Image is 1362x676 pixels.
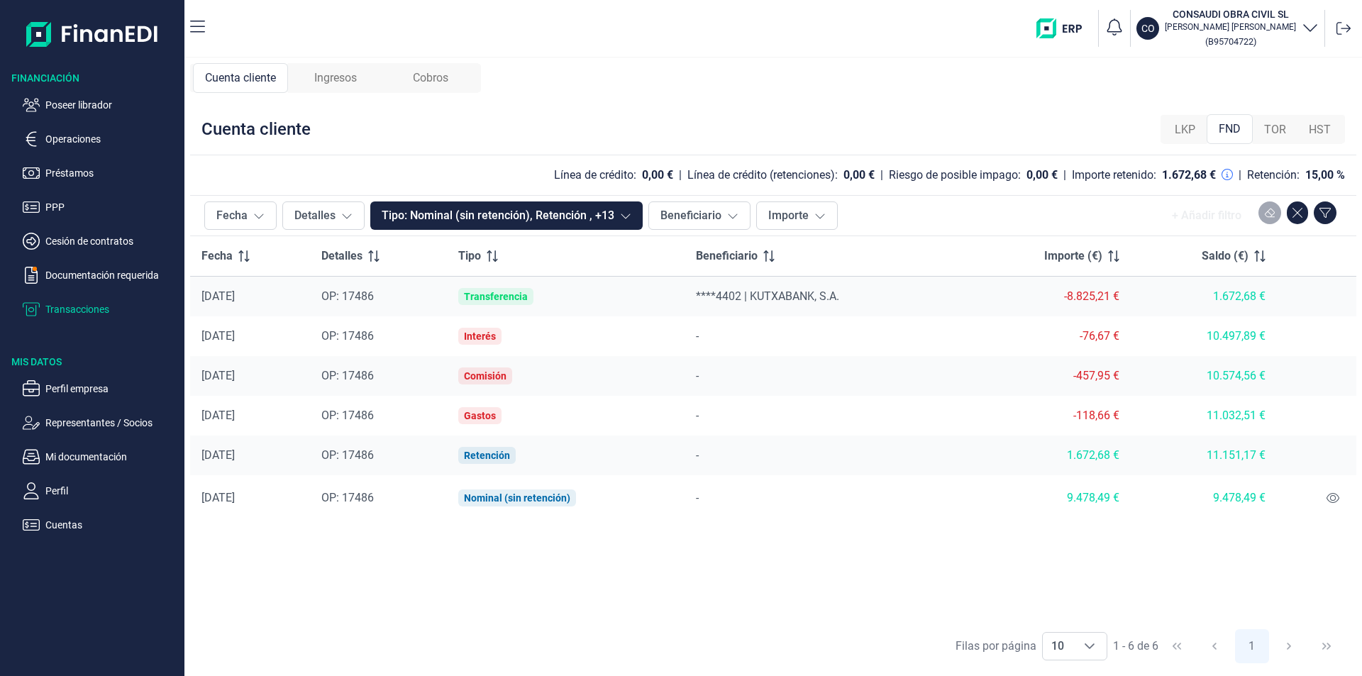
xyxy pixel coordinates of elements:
[201,491,299,505] div: [DATE]
[321,289,374,303] span: OP: 17486
[1235,629,1269,663] button: Page 1
[1310,629,1344,663] button: Last Page
[45,380,179,397] p: Perfil empresa
[696,289,839,303] span: ****4402 | KUTXABANK, S.A.
[45,267,179,284] p: Documentación requerida
[26,11,159,57] img: Logo de aplicación
[977,448,1119,462] div: 1.672,68 €
[23,516,179,533] button: Cuentas
[1162,168,1216,182] div: 1.672,68 €
[45,482,179,499] p: Perfil
[204,201,277,230] button: Fecha
[1063,167,1066,184] div: |
[45,301,179,318] p: Transacciones
[687,168,838,182] div: Línea de crédito (retenciones):
[1219,121,1241,138] span: FND
[880,167,883,184] div: |
[205,70,276,87] span: Cuenta cliente
[1163,116,1207,144] div: LKP
[464,370,506,382] div: Comisión
[1253,116,1297,144] div: TOR
[1142,329,1266,343] div: 10.497,89 €
[977,289,1119,304] div: -8.825,21 €
[23,96,179,113] button: Poseer librador
[1264,121,1286,138] span: TOR
[1142,409,1266,423] div: 11.032,51 €
[321,248,362,265] span: Detalles
[23,448,179,465] button: Mi documentación
[288,63,383,93] div: Ingresos
[889,168,1021,182] div: Riesgo de posible impago:
[1160,629,1194,663] button: First Page
[413,70,448,87] span: Cobros
[956,638,1036,655] div: Filas por página
[383,63,478,93] div: Cobros
[1141,21,1155,35] p: CO
[201,118,311,140] div: Cuenta cliente
[696,248,758,265] span: Beneficiario
[1142,491,1266,505] div: 9.478,49 €
[1136,7,1319,50] button: COCONSAUDI OBRA CIVIL SL[PERSON_NAME] [PERSON_NAME](B95704722)
[843,168,875,182] div: 0,00 €
[977,409,1119,423] div: -118,66 €
[1142,448,1266,462] div: 11.151,17 €
[23,301,179,318] button: Transacciones
[458,248,481,265] span: Tipo
[464,331,496,342] div: Interés
[23,482,179,499] button: Perfil
[45,414,179,431] p: Representantes / Socios
[1142,289,1266,304] div: 1.672,68 €
[1165,21,1296,33] p: [PERSON_NAME] [PERSON_NAME]
[321,491,374,504] span: OP: 17486
[696,369,699,382] span: -
[1297,116,1342,144] div: HST
[1036,18,1092,38] img: erp
[1026,168,1058,182] div: 0,00 €
[977,491,1119,505] div: 9.478,49 €
[45,233,179,250] p: Cesión de contratos
[201,369,299,383] div: [DATE]
[696,491,699,504] span: -
[45,448,179,465] p: Mi documentación
[648,201,751,230] button: Beneficiario
[696,448,699,462] span: -
[1305,168,1345,182] div: 15,00 %
[23,414,179,431] button: Representantes / Socios
[201,248,233,265] span: Fecha
[696,329,699,343] span: -
[1202,248,1248,265] span: Saldo (€)
[1113,641,1158,652] span: 1 - 6 de 6
[45,165,179,182] p: Préstamos
[1239,167,1241,184] div: |
[201,289,299,304] div: [DATE]
[1044,248,1102,265] span: Importe (€)
[679,167,682,184] div: |
[321,369,374,382] span: OP: 17486
[321,409,374,422] span: OP: 17486
[464,291,528,302] div: Transferencia
[45,131,179,148] p: Operaciones
[23,199,179,216] button: PPP
[1272,629,1306,663] button: Next Page
[321,448,374,462] span: OP: 17486
[1073,633,1107,660] div: Choose
[1043,633,1073,660] span: 10
[314,70,357,87] span: Ingresos
[1207,114,1253,144] div: FND
[642,168,673,182] div: 0,00 €
[464,410,496,421] div: Gastos
[370,201,643,230] button: Tipo: Nominal (sin retención), Retención , +13
[201,448,299,462] div: [DATE]
[464,450,510,461] div: Retención
[23,165,179,182] button: Préstamos
[1175,121,1195,138] span: LKP
[23,380,179,397] button: Perfil empresa
[282,201,365,230] button: Detalles
[1142,369,1266,383] div: 10.574,56 €
[321,329,374,343] span: OP: 17486
[201,329,299,343] div: [DATE]
[193,63,288,93] div: Cuenta cliente
[23,233,179,250] button: Cesión de contratos
[696,409,699,422] span: -
[1072,168,1156,182] div: Importe retenido:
